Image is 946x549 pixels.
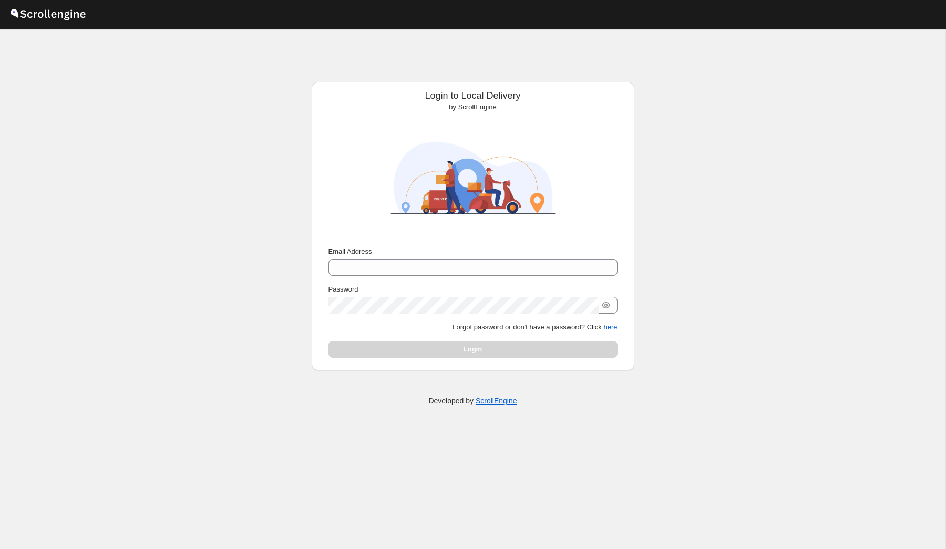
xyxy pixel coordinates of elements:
[320,90,626,112] div: Login to Local Delivery
[476,397,517,405] a: ScrollEngine
[328,285,358,293] span: Password
[449,103,496,111] span: by ScrollEngine
[381,117,565,239] img: ScrollEngine
[328,247,372,255] span: Email Address
[603,323,617,331] button: here
[328,322,618,333] p: Forgot password or don't have a password? Click
[428,396,517,406] p: Developed by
